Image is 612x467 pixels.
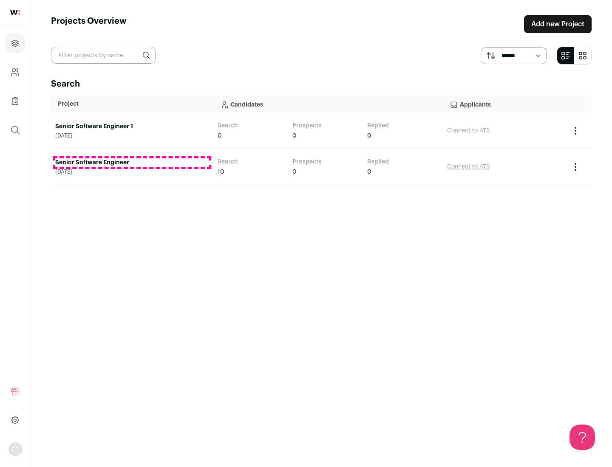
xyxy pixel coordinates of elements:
[55,158,209,167] a: Senior Software Engineer
[569,425,595,450] iframe: Help Scout Beacon - Open
[292,121,321,130] a: Prospects
[58,100,207,108] p: Project
[218,121,238,130] a: Search
[8,442,22,456] img: nopic.png
[447,164,490,170] a: Connect to ATS
[55,169,209,175] span: [DATE]
[5,33,25,53] a: Projects
[10,10,20,15] img: wellfound-shorthand-0d5821cbd27db2630d0214b213865d53afaa358527fdda9d0ea32b1df1b89c2c.svg
[570,162,581,172] button: Project Actions
[5,62,25,82] a: Company and ATS Settings
[447,128,490,134] a: Connect to ATS
[218,132,222,140] span: 0
[55,132,209,139] span: [DATE]
[367,168,371,176] span: 0
[367,158,389,166] a: Replied
[55,122,209,131] a: Senior Software Engineer 1
[5,91,25,111] a: Company Lists
[220,96,436,113] p: Candidates
[51,47,156,64] input: Filter projects by name
[218,158,238,166] a: Search
[218,168,224,176] span: 10
[524,15,592,33] a: Add new Project
[51,78,592,90] h2: Search
[8,442,22,456] button: Open dropdown
[292,132,297,140] span: 0
[292,168,297,176] span: 0
[367,121,389,130] a: Replied
[450,96,559,113] p: Applicants
[51,15,127,33] h1: Projects Overview
[367,132,371,140] span: 0
[292,158,321,166] a: Prospects
[570,126,581,136] button: Project Actions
